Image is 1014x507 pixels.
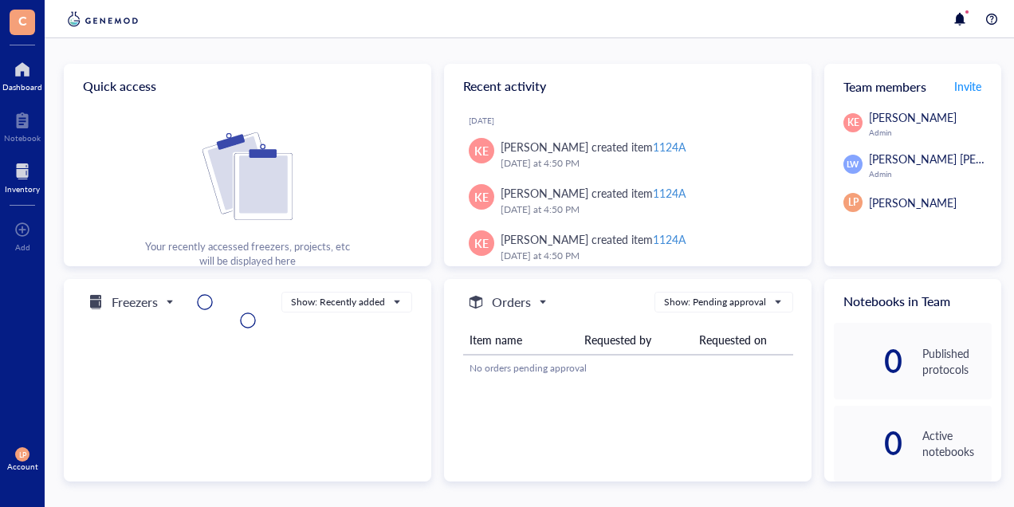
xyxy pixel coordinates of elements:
[954,78,981,94] span: Invite
[578,325,693,355] th: Requested by
[664,295,766,309] div: Show: Pending approval
[501,155,786,171] div: [DATE] at 4:50 PM
[501,202,786,218] div: [DATE] at 4:50 PM
[501,138,686,155] div: [PERSON_NAME] created item
[7,462,38,471] div: Account
[202,132,293,220] img: Cf+DiIyRRx+BTSbnYhsZzE9to3+AfuhVxcka4spAAAAAElFTkSuQmCC
[492,293,531,312] h5: Orders
[64,64,431,108] div: Quick access
[653,139,686,155] div: 1124A
[693,325,793,355] th: Requested on
[848,195,859,210] span: LP
[501,230,686,248] div: [PERSON_NAME] created item
[474,234,489,252] span: KE
[653,231,686,247] div: 1124A
[869,195,957,210] span: [PERSON_NAME]
[474,142,489,159] span: KE
[2,57,42,92] a: Dashboard
[501,184,686,202] div: [PERSON_NAME] created item
[2,82,42,92] div: Dashboard
[444,64,812,108] div: Recent activity
[824,279,1001,323] div: Notebooks in Team
[847,116,859,130] span: KE
[5,184,40,194] div: Inventory
[18,10,27,30] span: C
[4,108,41,143] a: Notebook
[834,430,903,456] div: 0
[824,64,1001,108] div: Team members
[145,239,350,268] div: Your recently accessed freezers, projects, etc will be displayed here
[869,128,992,137] div: Admin
[847,158,859,171] span: LW
[922,427,992,459] div: Active notebooks
[869,109,957,125] span: [PERSON_NAME]
[4,133,41,143] div: Notebook
[291,295,385,309] div: Show: Recently added
[457,132,799,178] a: KE[PERSON_NAME] created item1124A[DATE] at 4:50 PM
[469,116,799,125] div: [DATE]
[953,73,982,99] button: Invite
[5,159,40,194] a: Inventory
[474,188,489,206] span: KE
[470,361,787,375] div: No orders pending approval
[18,450,26,459] span: LP
[457,178,799,224] a: KE[PERSON_NAME] created item1124A[DATE] at 4:50 PM
[457,224,799,270] a: KE[PERSON_NAME] created item1124A[DATE] at 4:50 PM
[463,325,578,355] th: Item name
[15,242,30,252] div: Add
[653,185,686,201] div: 1124A
[834,348,903,374] div: 0
[112,293,158,312] h5: Freezers
[64,10,142,29] img: genemod-logo
[922,345,992,377] div: Published protocols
